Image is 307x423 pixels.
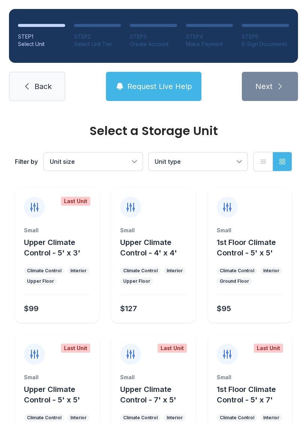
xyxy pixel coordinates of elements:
[34,81,52,92] span: Back
[255,81,273,92] span: Next
[130,33,177,40] div: STEP 3
[220,415,254,421] div: Climate Control
[24,385,80,404] span: Upper Climate Control - 5' x 5'
[217,227,283,234] div: Small
[15,157,38,166] div: Filter by
[155,158,181,165] span: Unit type
[217,237,289,258] button: 1st Floor Climate Control - 5' x 5'
[158,344,187,353] div: Last Unit
[220,268,254,274] div: Climate Control
[120,303,137,314] div: $127
[120,385,176,404] span: Upper Climate Control - 7' x 5'
[263,415,279,421] div: Interior
[123,415,158,421] div: Climate Control
[50,158,75,165] span: Unit size
[186,40,233,48] div: Make Payment
[70,415,86,421] div: Interior
[123,278,150,284] div: Upper Floor
[74,40,121,48] div: Select Unit Tier
[130,40,177,48] div: Create Account
[70,268,86,274] div: Interior
[167,268,183,274] div: Interior
[27,278,54,284] div: Upper Floor
[27,268,61,274] div: Climate Control
[127,81,192,92] span: Request Live Help
[18,33,65,40] div: STEP 1
[217,384,289,405] button: 1st Floor Climate Control - 5' x 7'
[217,238,276,257] span: 1st Floor Climate Control - 5' x 5'
[61,197,90,206] div: Last Unit
[18,40,65,48] div: Select Unit
[24,374,90,381] div: Small
[15,125,292,137] div: Select a Storage Unit
[24,238,80,257] span: Upper Climate Control - 5' x 3'
[24,303,39,314] div: $99
[24,227,90,234] div: Small
[120,384,192,405] button: Upper Climate Control - 7' x 5'
[254,344,283,353] div: Last Unit
[61,344,90,353] div: Last Unit
[217,303,231,314] div: $95
[120,374,186,381] div: Small
[120,238,177,257] span: Upper Climate Control - 4' x 4'
[120,237,192,258] button: Upper Climate Control - 4' x 4'
[167,415,183,421] div: Interior
[123,268,158,274] div: Climate Control
[44,153,143,171] button: Unit size
[24,384,96,405] button: Upper Climate Control - 5' x 5'
[217,374,283,381] div: Small
[74,33,121,40] div: STEP 2
[120,227,186,234] div: Small
[217,385,276,404] span: 1st Floor Climate Control - 5' x 7'
[24,237,96,258] button: Upper Climate Control - 5' x 3'
[242,33,289,40] div: STEP 5
[220,278,249,284] div: Ground Floor
[263,268,279,274] div: Interior
[186,33,233,40] div: STEP 4
[242,40,289,48] div: E-Sign Documents
[149,153,247,171] button: Unit type
[27,415,61,421] div: Climate Control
